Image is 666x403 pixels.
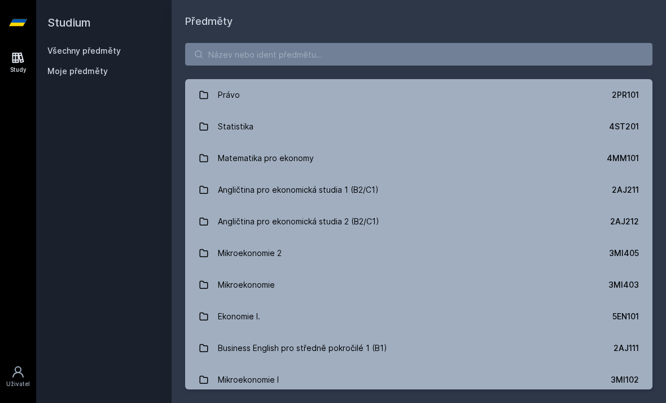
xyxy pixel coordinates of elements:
[47,46,121,55] a: Všechny předměty
[218,115,253,138] div: Statistika
[6,380,30,388] div: Uživatel
[185,174,652,206] a: Angličtina pro ekonomická studia 1 (B2/C1) 2AJ211
[612,184,639,196] div: 2AJ211
[614,343,639,354] div: 2AJ111
[185,43,652,66] input: Název nebo ident předmětu…
[218,84,240,106] div: Právo
[10,66,27,74] div: Study
[612,89,639,101] div: 2PR101
[218,369,279,391] div: Mikroekonomie I
[185,237,652,269] a: Mikroekonomie 2 3MI405
[218,337,387,359] div: Business English pro středně pokročilé 1 (B1)
[185,332,652,364] a: Business English pro středně pokročilé 1 (B1) 2AJ111
[185,364,652,396] a: Mikroekonomie I 3MI102
[611,374,639,385] div: 3MI102
[607,153,639,164] div: 4MM101
[185,111,652,142] a: Statistika 4ST201
[610,216,639,227] div: 2AJ212
[185,14,652,29] h1: Předměty
[218,305,260,328] div: Ekonomie I.
[218,210,379,233] div: Angličtina pro ekonomická studia 2 (B2/C1)
[218,274,275,296] div: Mikroekonomie
[608,279,639,291] div: 3MI403
[2,359,34,394] a: Uživatel
[185,269,652,301] a: Mikroekonomie 3MI403
[218,147,314,170] div: Matematika pro ekonomy
[185,301,652,332] a: Ekonomie I. 5EN101
[612,311,639,322] div: 5EN101
[47,66,108,77] span: Moje předměty
[218,242,282,265] div: Mikroekonomie 2
[185,206,652,237] a: Angličtina pro ekonomická studia 2 (B2/C1) 2AJ212
[185,142,652,174] a: Matematika pro ekonomy 4MM101
[2,45,34,80] a: Study
[185,79,652,111] a: Právo 2PR101
[609,248,639,259] div: 3MI405
[218,179,379,201] div: Angličtina pro ekonomická studia 1 (B2/C1)
[609,121,639,132] div: 4ST201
